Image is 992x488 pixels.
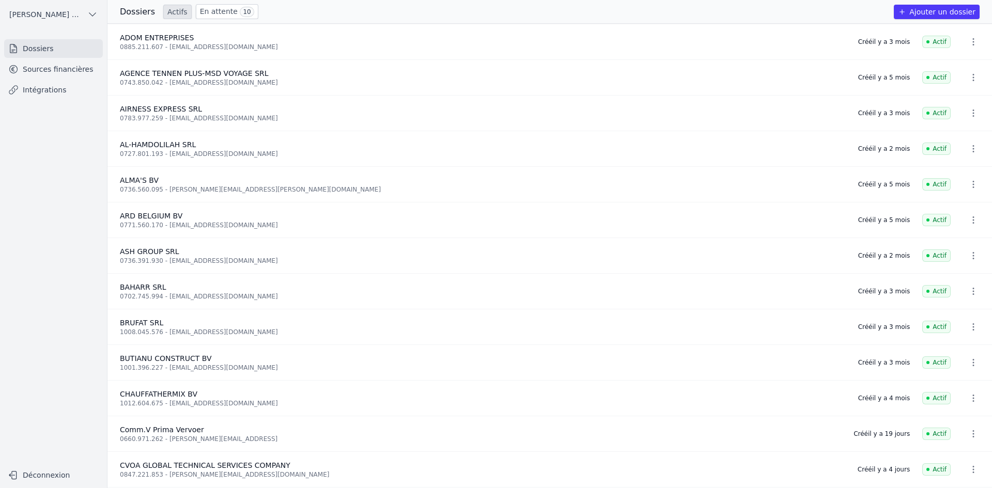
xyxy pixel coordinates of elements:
span: BRUFAT SRL [120,319,163,327]
span: [PERSON_NAME] ET PARTNERS SRL [9,9,83,20]
div: 0847.221.853 - [PERSON_NAME][EMAIL_ADDRESS][DOMAIN_NAME] [120,470,845,479]
div: 0885.211.607 - [EMAIL_ADDRESS][DOMAIN_NAME] [120,43,846,51]
button: Déconnexion [4,467,103,483]
span: BUTIANU CONSTRUCT BV [120,354,212,363]
span: Actif [922,107,951,119]
span: Actif [922,178,951,191]
div: 0736.391.930 - [EMAIL_ADDRESS][DOMAIN_NAME] [120,257,846,265]
a: Dossiers [4,39,103,58]
div: Créé il y a 3 mois [858,287,910,295]
div: Créé il y a 3 mois [858,38,910,46]
div: 1008.045.576 - [EMAIL_ADDRESS][DOMAIN_NAME] [120,328,846,336]
div: 0743.850.042 - [EMAIL_ADDRESS][DOMAIN_NAME] [120,78,846,87]
h3: Dossiers [120,6,155,18]
div: 0736.560.095 - [PERSON_NAME][EMAIL_ADDRESS][PERSON_NAME][DOMAIN_NAME] [120,185,846,194]
span: Actif [922,143,951,155]
span: AL-HAMDOLILAH SRL [120,140,196,149]
div: Créé il y a 4 jours [858,465,910,474]
span: Actif [922,71,951,84]
a: Sources financières [4,60,103,78]
div: Créé il y a 5 mois [858,180,910,188]
div: 0660.971.262 - [PERSON_NAME][EMAIL_ADDRESS] [120,435,841,443]
div: Créé il y a 2 mois [858,251,910,260]
button: [PERSON_NAME] ET PARTNERS SRL [4,6,103,23]
div: Créé il y a 2 mois [858,145,910,153]
div: 0771.560.170 - [EMAIL_ADDRESS][DOMAIN_NAME] [120,221,846,229]
span: AGENCE TENNEN PLUS-MSD VOYAGE SRL [120,69,269,77]
span: ARD BELGIUM BV [120,212,182,220]
span: Actif [922,214,951,226]
span: ASH GROUP SRL [120,247,179,256]
span: CVOA GLOBAL TECHNICAL SERVICES COMPANY [120,461,290,469]
div: 1001.396.227 - [EMAIL_ADDRESS][DOMAIN_NAME] [120,364,846,372]
div: Créé il y a 3 mois [858,358,910,367]
div: 0727.801.193 - [EMAIL_ADDRESS][DOMAIN_NAME] [120,150,846,158]
div: Créé il y a 4 mois [858,394,910,402]
span: Comm.V Prima Vervoer [120,426,204,434]
button: Ajouter un dossier [894,5,980,19]
a: Intégrations [4,81,103,99]
div: Créé il y a 5 mois [858,216,910,224]
div: 1012.604.675 - [EMAIL_ADDRESS][DOMAIN_NAME] [120,399,846,407]
span: ALMA'S BV [120,176,159,184]
a: En attente 10 [196,4,258,19]
span: Actif [922,249,951,262]
div: Créé il y a 19 jours [854,430,910,438]
a: Actifs [163,5,192,19]
span: Actif [922,356,951,369]
div: Créé il y a 5 mois [858,73,910,82]
span: Actif [922,321,951,333]
div: Créé il y a 3 mois [858,109,910,117]
span: AIRNESS EXPRESS SRL [120,105,202,113]
span: Actif [922,392,951,404]
span: ADOM ENTREPRISES [120,34,194,42]
div: 0702.745.994 - [EMAIL_ADDRESS][DOMAIN_NAME] [120,292,846,301]
span: Actif [922,36,951,48]
span: Actif [922,428,951,440]
span: CHAUFFATHERMIX BV [120,390,197,398]
span: 10 [240,7,254,17]
span: BAHARR SRL [120,283,166,291]
div: Créé il y a 3 mois [858,323,910,331]
span: Actif [922,463,951,476]
span: Actif [922,285,951,297]
div: 0783.977.259 - [EMAIL_ADDRESS][DOMAIN_NAME] [120,114,846,122]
